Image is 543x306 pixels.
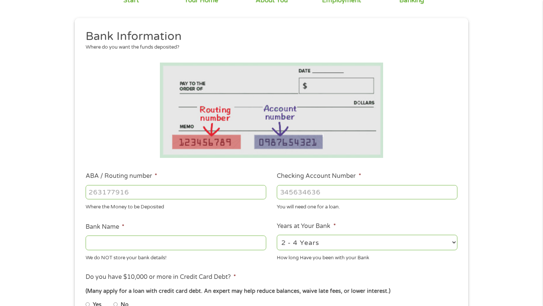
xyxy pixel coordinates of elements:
div: (Many apply for a loan with credit card debt. An expert may help reduce balances, waive late fees... [86,287,457,295]
div: We do NOT store your bank details! [86,251,266,262]
div: Where do you want the funds deposited? [86,44,452,51]
input: 263177916 [86,185,266,199]
div: You will need one for a loan. [277,201,457,211]
img: Routing number location [160,63,383,158]
div: Where the Money to be Deposited [86,201,266,211]
label: Do you have $10,000 or more in Credit Card Debt? [86,273,236,281]
input: 345634636 [277,185,457,199]
label: ABA / Routing number [86,172,157,180]
div: How long Have you been with your Bank [277,251,457,262]
h2: Bank Information [86,29,452,44]
label: Checking Account Number [277,172,361,180]
label: Years at Your Bank [277,222,336,230]
label: Bank Name [86,223,124,231]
